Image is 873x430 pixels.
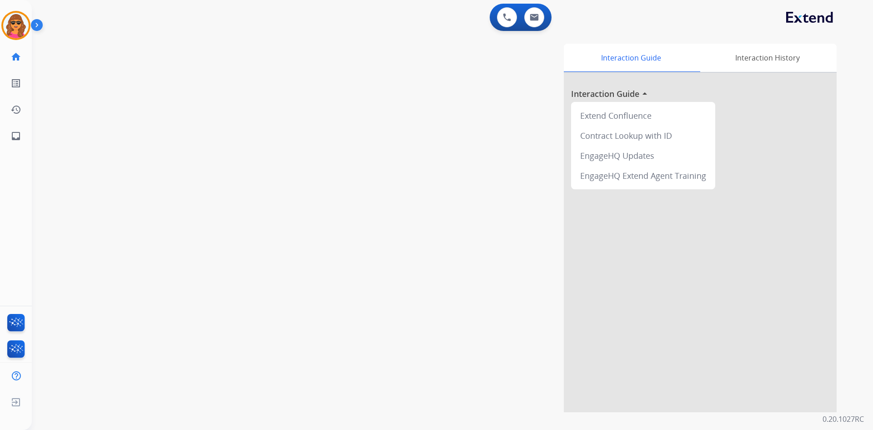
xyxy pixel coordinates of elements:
div: Interaction Guide [564,44,698,72]
mat-icon: inbox [10,131,21,142]
mat-icon: list_alt [10,78,21,89]
div: Extend Confluence [575,106,712,126]
mat-icon: home [10,51,21,62]
div: EngageHQ Updates [575,146,712,166]
div: EngageHQ Extend Agent Training [575,166,712,186]
div: Interaction History [698,44,837,72]
div: Contract Lookup with ID [575,126,712,146]
p: 0.20.1027RC [823,414,864,425]
img: avatar [3,13,29,38]
mat-icon: history [10,104,21,115]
